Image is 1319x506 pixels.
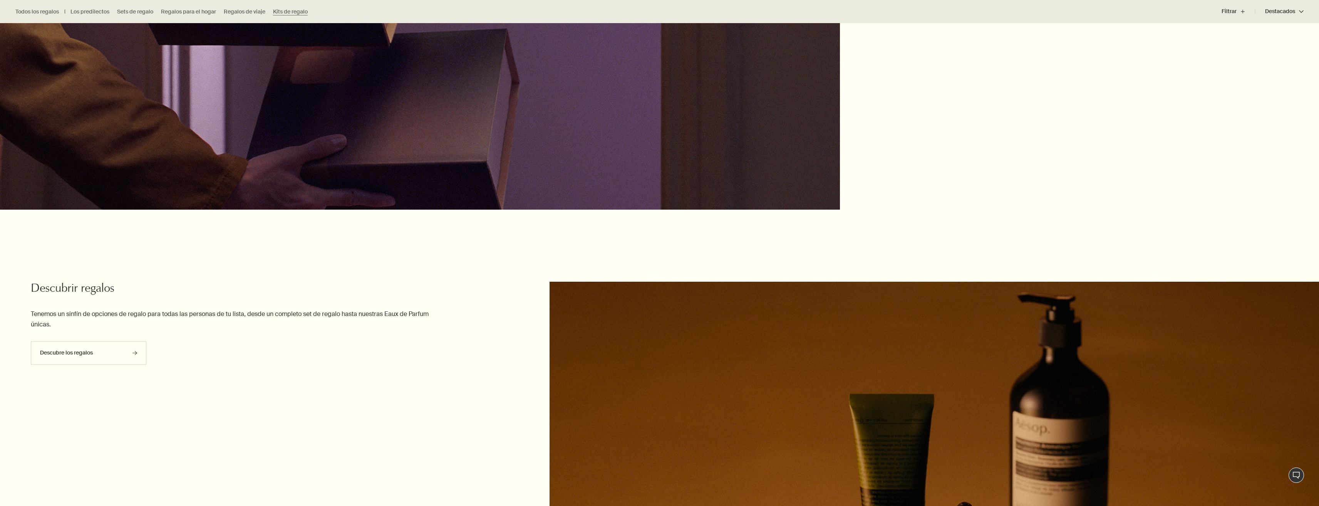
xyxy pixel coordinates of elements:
[1289,467,1304,483] button: Chat en direct
[31,341,146,365] a: Descubre los regalos
[273,8,308,15] a: Kits de regalo
[70,8,109,15] a: Los predilectos
[15,8,59,15] a: Todos los regalos
[31,282,440,297] h2: Descubrir regalos
[224,8,265,15] a: Regalos de viaje
[161,8,216,15] a: Regalos para el hogar
[1255,2,1304,21] button: Destacados
[117,8,153,15] a: Sets de regalo
[31,309,440,329] p: Tenemos un sinfín de opciones de regalo para todas las personas de tu lista, desde un completo se...
[1222,2,1255,21] button: Filtrar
